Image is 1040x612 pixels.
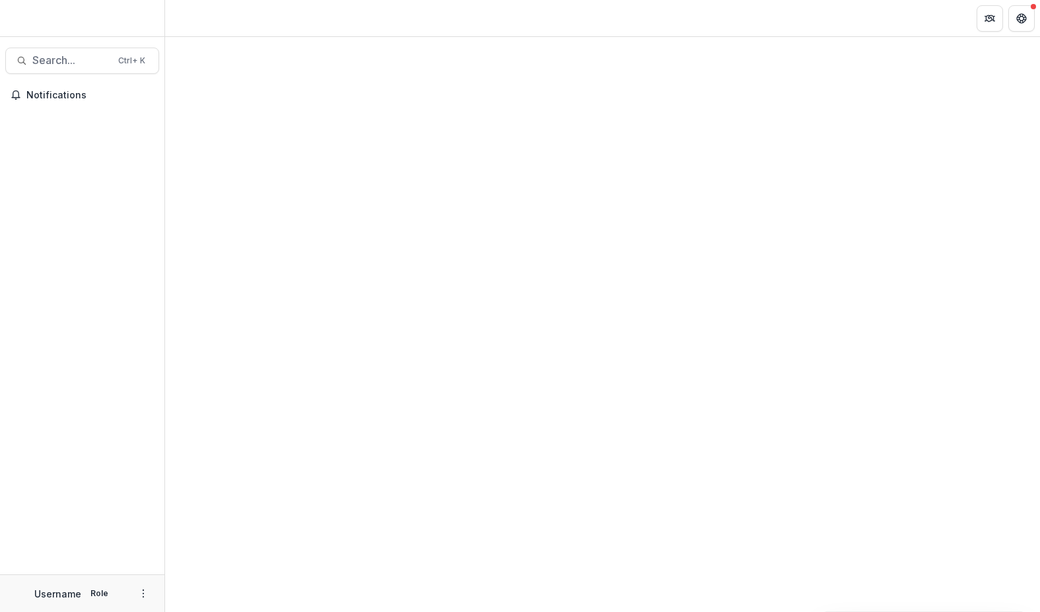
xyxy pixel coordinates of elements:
button: More [135,586,151,601]
div: Ctrl + K [116,53,148,68]
button: Get Help [1008,5,1035,32]
p: Username [34,587,81,601]
button: Search... [5,48,159,74]
span: Search... [32,54,110,67]
span: Notifications [26,90,154,101]
button: Notifications [5,85,159,106]
button: Partners [977,5,1003,32]
p: Role [87,588,112,599]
